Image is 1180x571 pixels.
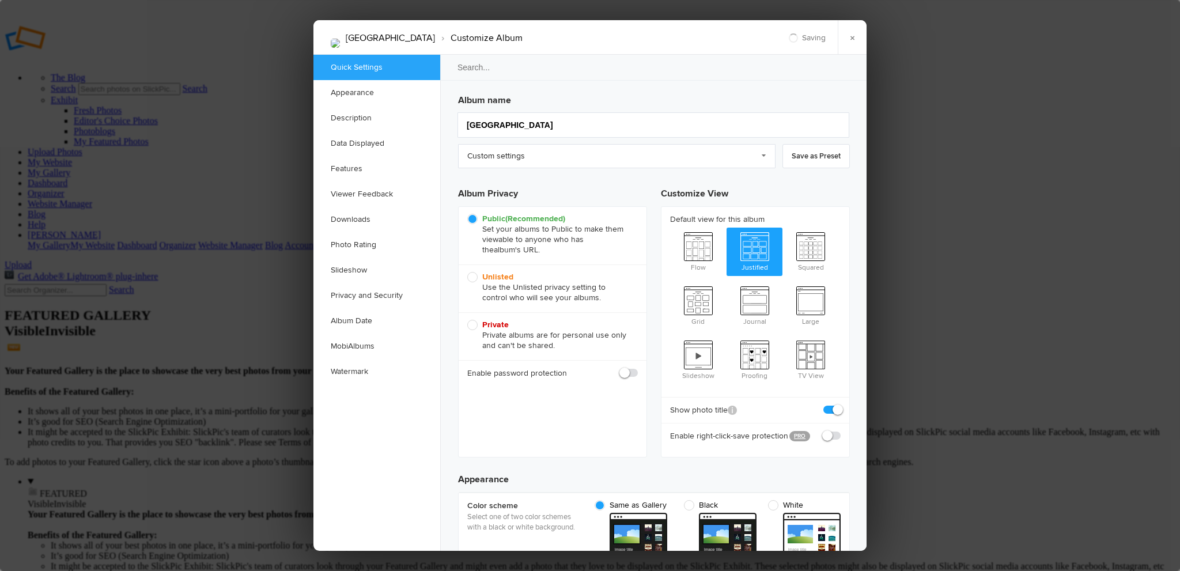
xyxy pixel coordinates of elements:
a: Watermark [313,359,440,384]
span: album's URL. [494,245,540,255]
a: Photo Rating [313,232,440,258]
span: Black [684,500,751,511]
a: Data Displayed [313,131,440,156]
b: Private [482,320,509,330]
b: Public [482,214,565,224]
a: Privacy and Security [313,283,440,308]
a: Quick Settings [313,55,440,80]
a: Viewer Feedback [313,181,440,207]
span: White [768,500,835,511]
p: Select one of two color schemes with a black or white background. [467,512,583,532]
a: Features [313,156,440,181]
span: Private albums are for personal use only and can't be shared. [467,320,632,351]
i: (Recommended) [505,214,565,224]
span: Large [782,282,839,328]
a: Appearance [313,80,440,105]
li: Customize Album [435,28,523,48]
a: MobiAlbums [313,334,440,359]
b: Enable password protection [467,368,567,379]
a: Slideshow [313,258,440,283]
a: Description [313,105,440,131]
span: TV View [782,336,839,382]
img: 5._PORT_DOUGLAS_(_great_barrier_reef)_(6).jpg [331,39,340,48]
b: Default view for this album [670,214,841,225]
a: Downloads [313,207,440,232]
span: Justified [727,228,783,274]
b: Show photo title [670,404,737,416]
b: Color scheme [467,500,583,512]
h3: Album Privacy [458,177,647,206]
a: PRO [789,431,810,441]
b: Enable right-click-save protection [670,430,781,442]
h3: Appearance [458,463,850,486]
span: Grid [670,282,727,328]
span: Set your albums to Public to make them viewable to anyone who has the [467,214,632,255]
h3: Album name [458,89,850,107]
span: Use the Unlisted privacy setting to control who will see your albums. [467,272,632,303]
span: Flow [670,228,727,274]
h3: Customize View [661,177,850,206]
a: Save as Preset [782,144,850,168]
input: Search... [440,54,868,81]
li: [GEOGRAPHIC_DATA] [346,28,435,48]
a: Custom settings [458,144,776,168]
b: Unlisted [482,272,513,282]
span: Slideshow [670,336,727,382]
span: Same as Gallery [595,500,667,511]
a: Album Date [313,308,440,334]
a: × [838,20,867,55]
span: Journal [727,282,783,328]
span: Squared [782,228,839,274]
span: Proofing [727,336,783,382]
